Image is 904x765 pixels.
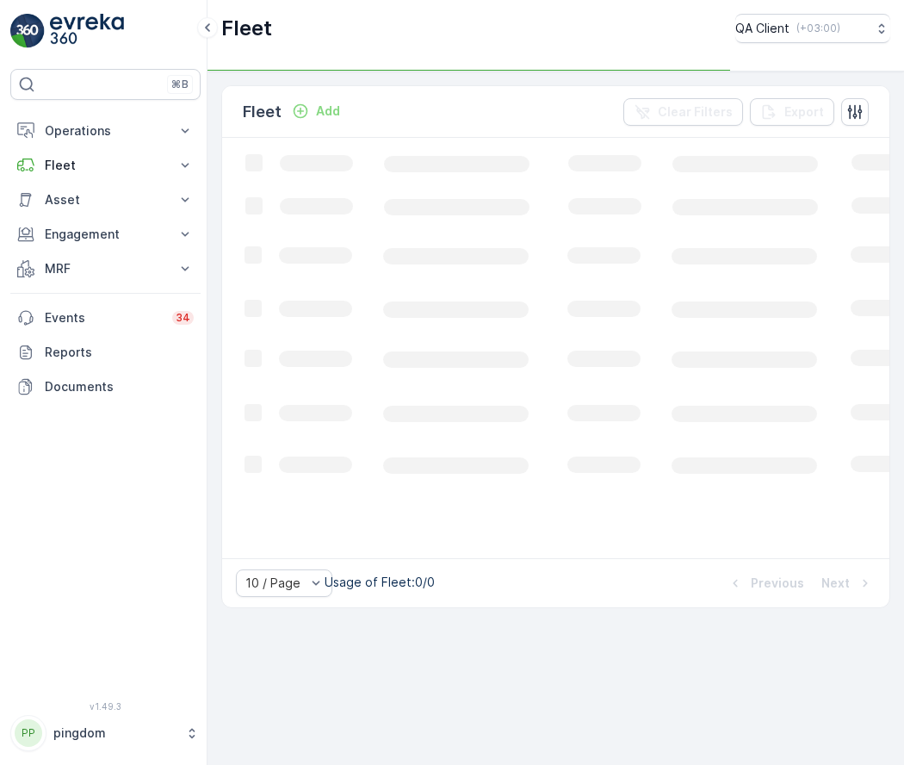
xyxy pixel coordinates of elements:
[750,98,834,126] button: Export
[821,575,850,592] p: Next
[243,100,282,124] p: Fleet
[10,148,201,183] button: Fleet
[820,573,876,594] button: Next
[316,103,340,120] p: Add
[285,101,347,121] button: Add
[10,252,201,286] button: MRF
[45,378,194,395] p: Documents
[10,370,201,404] a: Documents
[45,309,162,327] p: Events
[784,103,824,121] p: Export
[751,575,804,592] p: Previous
[45,122,166,140] p: Operations
[45,191,166,208] p: Asset
[10,217,201,252] button: Engagement
[10,701,201,712] span: v 1.49.3
[10,301,201,335] a: Events34
[45,226,166,243] p: Engagement
[176,311,190,325] p: 34
[15,719,42,747] div: PP
[171,78,189,91] p: ⌘B
[10,715,201,751] button: PPpingdom
[45,260,166,277] p: MRF
[53,725,176,742] p: pingdom
[45,157,166,174] p: Fleet
[658,103,733,121] p: Clear Filters
[623,98,743,126] button: Clear Filters
[45,344,194,361] p: Reports
[735,20,789,37] p: QA Client
[735,14,890,43] button: QA Client(+03:00)
[10,114,201,148] button: Operations
[221,15,272,42] p: Fleet
[10,183,201,217] button: Asset
[10,14,45,48] img: logo
[50,14,124,48] img: logo_light-DOdMpM7g.png
[10,335,201,370] a: Reports
[725,573,806,594] button: Previous
[796,22,840,35] p: ( +03:00 )
[325,574,435,591] p: Usage of Fleet : 0/0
